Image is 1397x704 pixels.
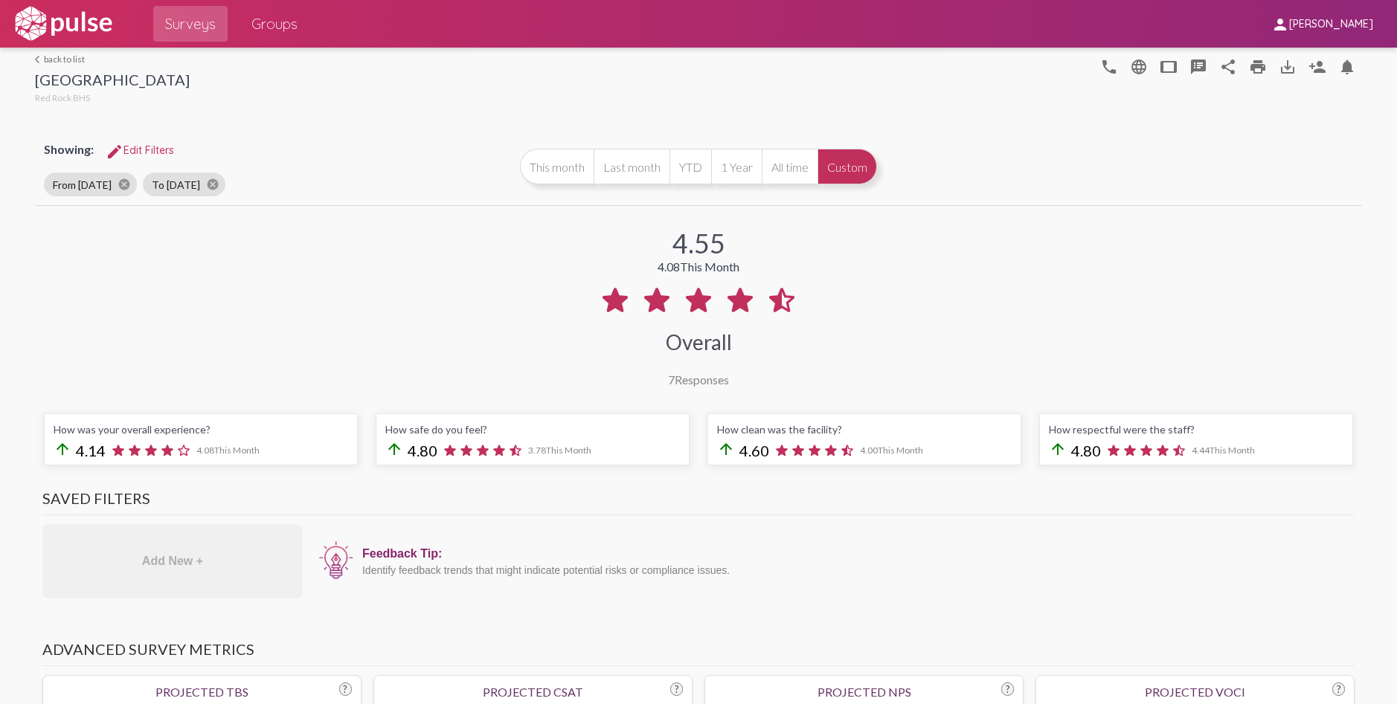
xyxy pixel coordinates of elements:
[44,142,94,156] span: Showing:
[1160,58,1178,76] mat-icon: tablet
[54,440,71,458] mat-icon: arrow_upward
[251,10,298,37] span: Groups
[1271,16,1289,33] mat-icon: person
[12,5,115,42] img: white-logo.svg
[1273,51,1303,81] button: Download
[1130,58,1148,76] mat-icon: language
[94,137,186,164] button: Edit FiltersEdit Filters
[1189,58,1207,76] mat-icon: speaker_notes
[860,445,923,456] span: 4.00
[668,372,729,387] div: Responses
[668,372,675,387] span: 7
[214,445,260,456] span: This Month
[143,172,225,196] mat-chip: To [DATE]
[1124,51,1154,81] button: language
[1289,18,1373,31] span: [PERSON_NAME]
[1249,58,1267,76] mat-icon: print
[42,524,303,598] div: Add New +
[42,640,1355,666] h3: Advanced Survey Metrics
[1071,442,1101,459] span: 4.80
[385,423,680,436] div: How safe do you feel?
[44,172,137,196] mat-chip: From [DATE]
[818,149,877,184] button: Custom
[762,149,818,184] button: All time
[1094,51,1124,81] button: language
[1303,51,1332,81] button: Person
[165,10,216,37] span: Surveys
[1213,51,1243,81] button: Share
[1338,58,1356,76] mat-icon: Bell
[878,445,923,456] span: This Month
[717,423,1012,436] div: How clean was the facility?
[42,489,1355,515] h3: Saved Filters
[240,6,309,42] a: Groups
[362,564,1347,576] div: Identify feedback trends that might indicate potential risks or compliance issues.
[1332,51,1362,81] button: Bell
[118,178,131,191] mat-icon: cancel
[35,71,190,92] div: [GEOGRAPHIC_DATA]
[714,685,1014,699] div: Projected NPS
[196,445,260,456] span: 4.08
[680,259,739,274] span: This Month
[35,92,90,103] span: Red Rock BHS
[1001,682,1014,696] div: ?
[711,149,762,184] button: 1 Year
[1045,685,1345,699] div: Projected VoCI
[54,423,348,436] div: How was your overall experience?
[318,540,355,581] img: icon12.png
[594,149,669,184] button: Last month
[658,259,739,274] div: 4.08
[1154,51,1184,81] button: tablet
[1049,440,1067,458] mat-icon: arrow_upward
[1308,58,1326,76] mat-icon: Person
[362,547,1347,561] div: Feedback Tip:
[520,149,594,184] button: This month
[717,440,735,458] mat-icon: arrow_upward
[739,442,769,459] span: 4.60
[1100,58,1118,76] mat-icon: language
[546,445,591,456] span: This Month
[670,682,683,696] div: ?
[52,685,352,699] div: Projected TBS
[1243,51,1273,81] a: print
[1210,445,1255,456] span: This Month
[153,6,228,42] a: Surveys
[106,143,123,161] mat-icon: Edit Filters
[669,149,711,184] button: YTD
[1332,682,1345,696] div: ?
[528,445,591,456] span: 3.78
[339,682,352,696] div: ?
[666,329,732,355] div: Overall
[106,143,174,157] span: Edit Filters
[1259,10,1385,37] button: [PERSON_NAME]
[1219,58,1237,76] mat-icon: Share
[206,178,219,191] mat-icon: cancel
[408,442,437,459] span: 4.80
[672,227,725,259] div: 4.55
[1184,51,1213,81] button: speaker_notes
[76,442,106,459] span: 4.14
[383,685,683,699] div: Projected CSAT
[385,440,403,458] mat-icon: arrow_upward
[35,55,44,64] mat-icon: arrow_back_ios
[35,54,190,65] a: back to list
[1279,58,1297,76] mat-icon: Download
[1049,423,1343,436] div: How respectful were the staff?
[1192,445,1255,456] span: 4.44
